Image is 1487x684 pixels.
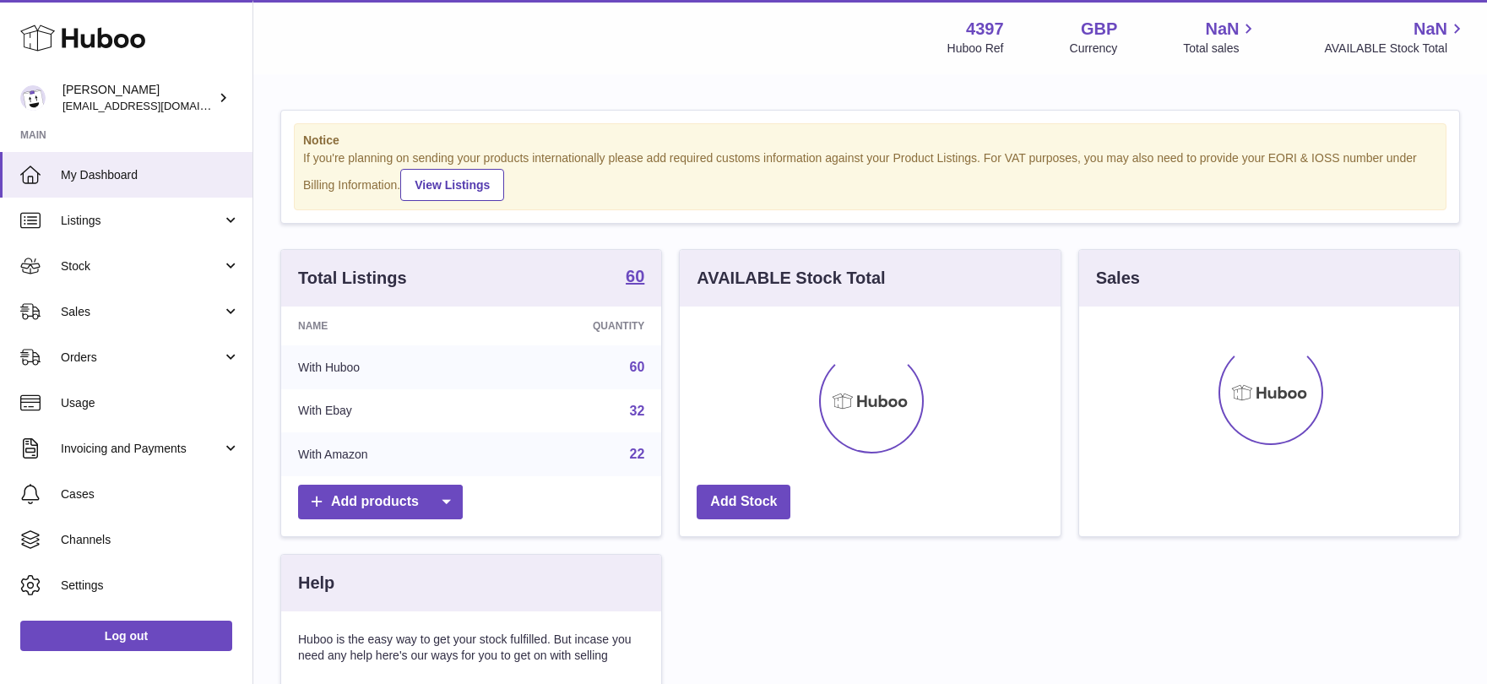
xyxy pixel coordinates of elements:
[1183,41,1258,57] span: Total sales
[947,41,1004,57] div: Huboo Ref
[298,572,334,594] h3: Help
[489,307,661,345] th: Quantity
[61,350,222,366] span: Orders
[61,532,240,548] span: Channels
[61,578,240,594] span: Settings
[62,99,248,112] span: [EMAIL_ADDRESS][DOMAIN_NAME]
[298,632,644,664] p: Huboo is the easy way to get your stock fulfilled. But incase you need any help here's our ways f...
[697,267,885,290] h3: AVAILABLE Stock Total
[626,268,644,288] a: 60
[1070,41,1118,57] div: Currency
[61,304,222,320] span: Sales
[61,167,240,183] span: My Dashboard
[303,150,1437,201] div: If you're planning on sending your products internationally please add required customs informati...
[281,389,489,433] td: With Ebay
[1096,267,1140,290] h3: Sales
[298,485,463,519] a: Add products
[697,485,790,519] a: Add Stock
[61,258,222,274] span: Stock
[630,360,645,374] a: 60
[20,621,232,651] a: Log out
[1414,18,1447,41] span: NaN
[298,267,407,290] h3: Total Listings
[281,345,489,389] td: With Huboo
[400,169,504,201] a: View Listings
[630,447,645,461] a: 22
[281,432,489,476] td: With Amazon
[61,441,222,457] span: Invoicing and Payments
[630,404,645,418] a: 32
[1324,41,1467,57] span: AVAILABLE Stock Total
[61,486,240,502] span: Cases
[1081,18,1117,41] strong: GBP
[20,85,46,111] img: drumnnbass@gmail.com
[626,268,644,285] strong: 60
[1183,18,1258,57] a: NaN Total sales
[62,82,214,114] div: [PERSON_NAME]
[61,213,222,229] span: Listings
[1205,18,1239,41] span: NaN
[966,18,1004,41] strong: 4397
[303,133,1437,149] strong: Notice
[61,395,240,411] span: Usage
[281,307,489,345] th: Name
[1324,18,1467,57] a: NaN AVAILABLE Stock Total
